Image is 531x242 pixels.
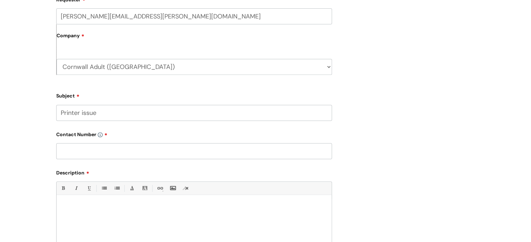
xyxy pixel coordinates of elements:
[56,91,332,99] label: Subject
[56,129,332,138] label: Contact Number
[56,8,332,24] input: Email
[140,184,149,193] a: Back Color
[112,184,121,193] a: 1. Ordered List (Ctrl-Shift-8)
[57,30,332,46] label: Company
[59,184,67,193] a: Bold (Ctrl-B)
[155,184,164,193] a: Link
[127,184,136,193] a: Font Color
[56,167,332,176] label: Description
[181,184,190,193] a: Remove formatting (Ctrl-\)
[168,184,177,193] a: Insert Image...
[98,132,103,137] img: info-icon.svg
[72,184,80,193] a: Italic (Ctrl-I)
[99,184,108,193] a: • Unordered List (Ctrl-Shift-7)
[84,184,93,193] a: Underline(Ctrl-U)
